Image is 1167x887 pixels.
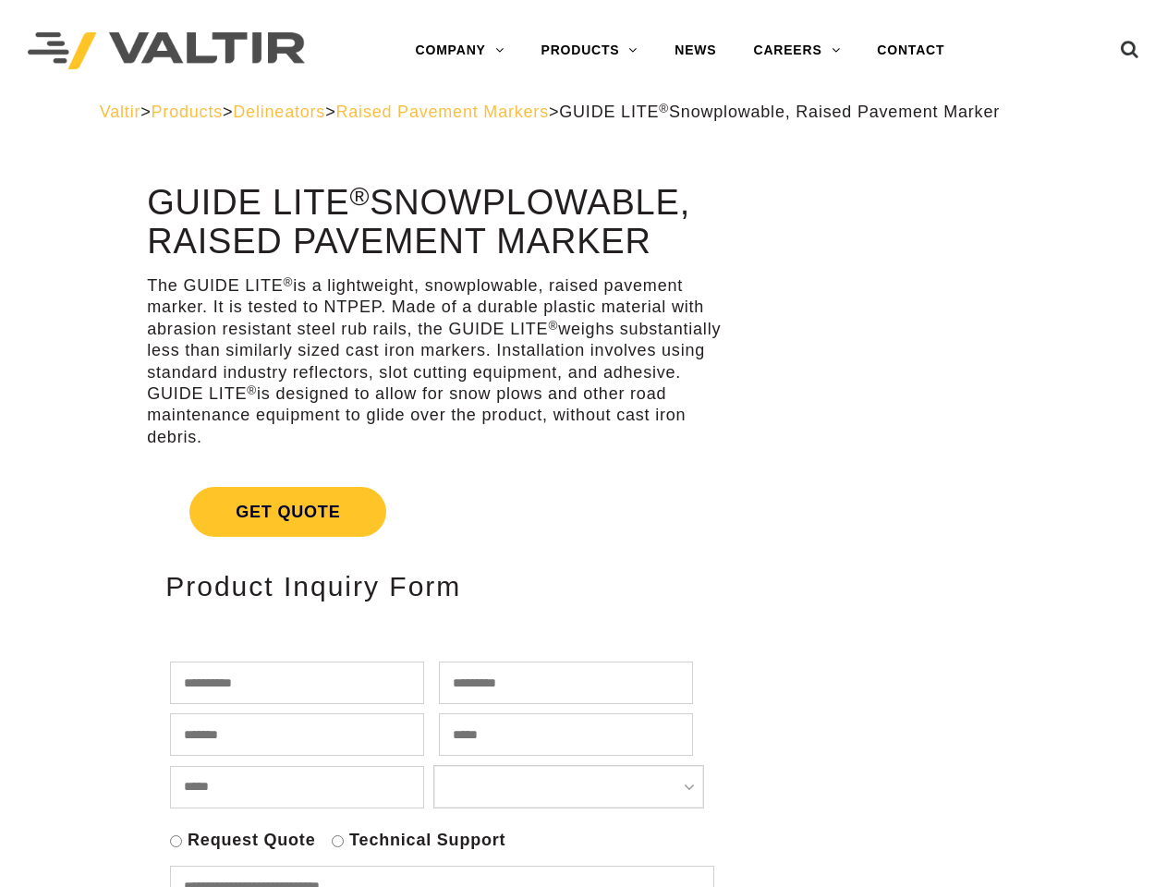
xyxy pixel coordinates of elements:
[100,103,140,121] a: Valtir
[523,32,657,69] a: PRODUCTS
[147,184,728,261] h1: GUIDE LITE Snowplowable, Raised Pavement Marker
[548,319,558,333] sup: ®
[858,32,963,69] a: CONTACT
[284,275,294,289] sup: ®
[189,487,386,537] span: Get Quote
[349,830,505,851] label: Technical Support
[659,102,669,115] sup: ®
[233,103,325,121] a: Delineators
[28,32,305,70] img: Valtir
[165,571,710,601] h2: Product Inquiry Form
[147,465,728,559] a: Get Quote
[100,102,1068,123] div: > > > >
[349,181,370,211] sup: ®
[397,32,523,69] a: COMPANY
[247,383,257,397] sup: ®
[735,32,858,69] a: CAREERS
[188,830,315,851] label: Request Quote
[656,32,735,69] a: NEWS
[147,275,728,448] p: The GUIDE LITE is a lightweight, snowplowable, raised pavement marker. It is tested to NTPEP. Mad...
[335,103,548,121] a: Raised Pavement Markers
[559,103,1000,121] span: GUIDE LITE Snowplowable, Raised Pavement Marker
[152,103,223,121] a: Products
